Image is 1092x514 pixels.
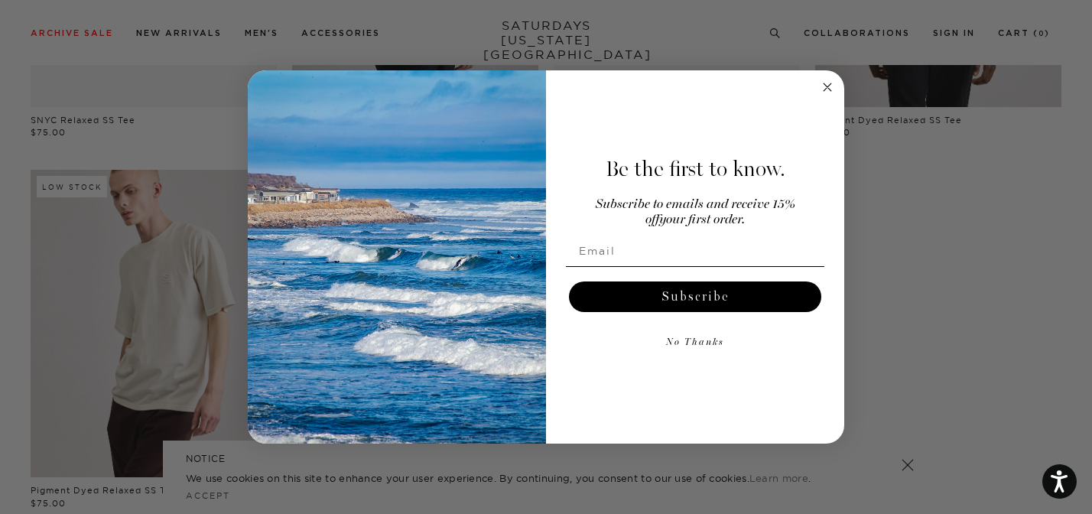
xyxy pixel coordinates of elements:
button: Close dialog [818,78,837,96]
img: underline [566,266,824,267]
span: Subscribe to emails and receive 15% [596,198,795,211]
button: Subscribe [569,281,821,312]
img: 125c788d-000d-4f3e-b05a-1b92b2a23ec9.jpeg [248,70,546,444]
span: your first order. [659,213,745,226]
input: Email [566,236,824,266]
button: No Thanks [566,327,824,358]
span: off [645,213,659,226]
span: Be the first to know. [606,156,785,182]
